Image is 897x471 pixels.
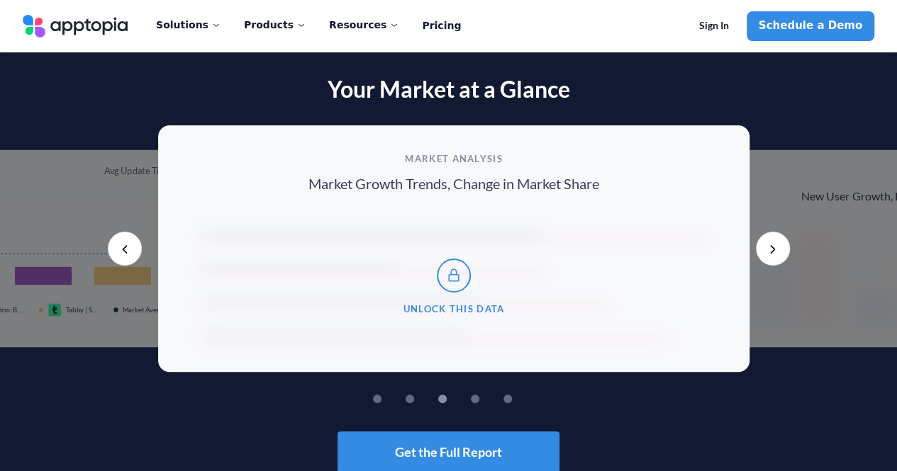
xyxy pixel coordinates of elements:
button: Next [756,232,790,266]
div: Products [244,10,306,40]
span: Market Average [123,306,172,314]
span: Sign In [699,20,729,32]
div: Resources [329,10,399,40]
span: Unlock This Data [403,304,505,314]
a: Schedule a Demo [747,11,874,41]
a: Sign In [687,11,741,41]
div: Solutions [156,10,221,40]
button: 1 [394,395,403,403]
button: 2 [427,395,435,403]
p: Market Growth Trends, Change in Market Share [308,176,599,191]
p: Avg Update Time [104,165,171,178]
button: 3 [459,395,468,403]
img: app icon [48,303,61,317]
h3: Market Analysis [405,154,503,164]
div: app [48,303,66,317]
button: 4 [492,395,501,403]
span: Tabby | Shop Now. Pay Later [66,306,100,314]
a: Pricing [422,11,461,41]
button: 5 [525,395,533,403]
span: Get the Full Report [395,446,502,458]
button: Previous [108,232,142,266]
